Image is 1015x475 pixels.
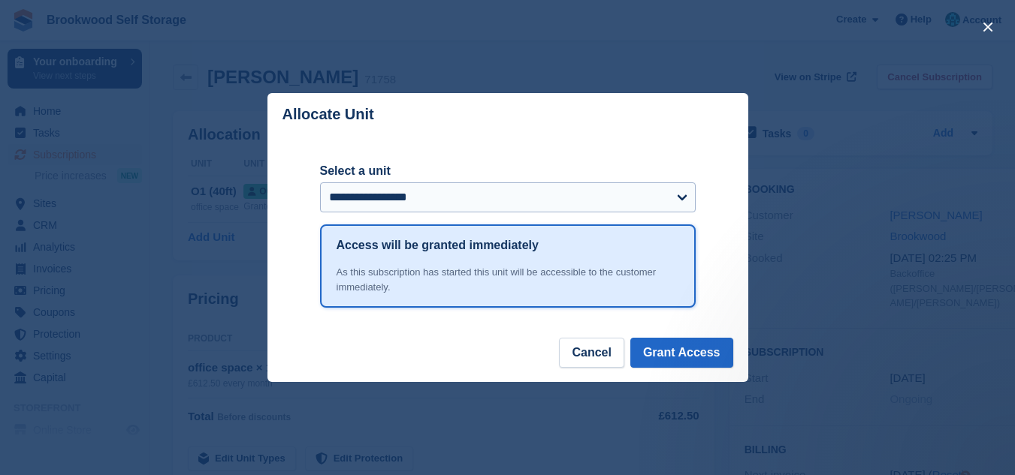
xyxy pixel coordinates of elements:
h1: Access will be granted immediately [337,236,539,254]
button: Cancel [559,338,624,368]
p: Allocate Unit [282,106,374,123]
button: Grant Access [630,338,733,368]
button: close [976,15,1000,39]
label: Select a unit [320,162,696,180]
div: As this subscription has started this unit will be accessible to the customer immediately. [337,265,679,294]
